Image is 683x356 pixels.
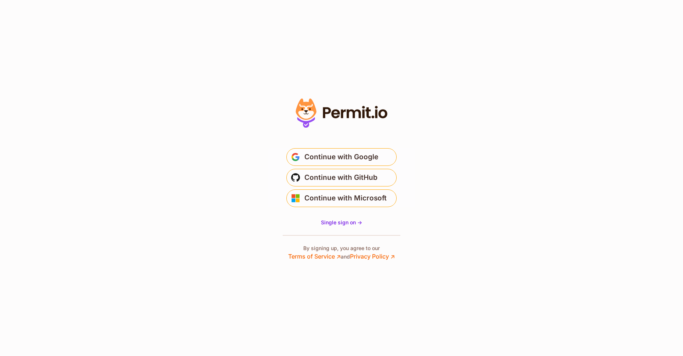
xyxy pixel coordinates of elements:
p: By signing up, you agree to our and [288,245,395,261]
button: Continue with GitHub [286,169,397,186]
span: Continue with GitHub [304,172,378,184]
span: Single sign on -> [321,219,362,225]
button: Continue with Microsoft [286,189,397,207]
span: Continue with Google [304,151,378,163]
span: Continue with Microsoft [304,192,387,204]
button: Continue with Google [286,148,397,166]
a: Single sign on -> [321,219,362,226]
a: Terms of Service ↗ [288,253,341,260]
a: Privacy Policy ↗ [350,253,395,260]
